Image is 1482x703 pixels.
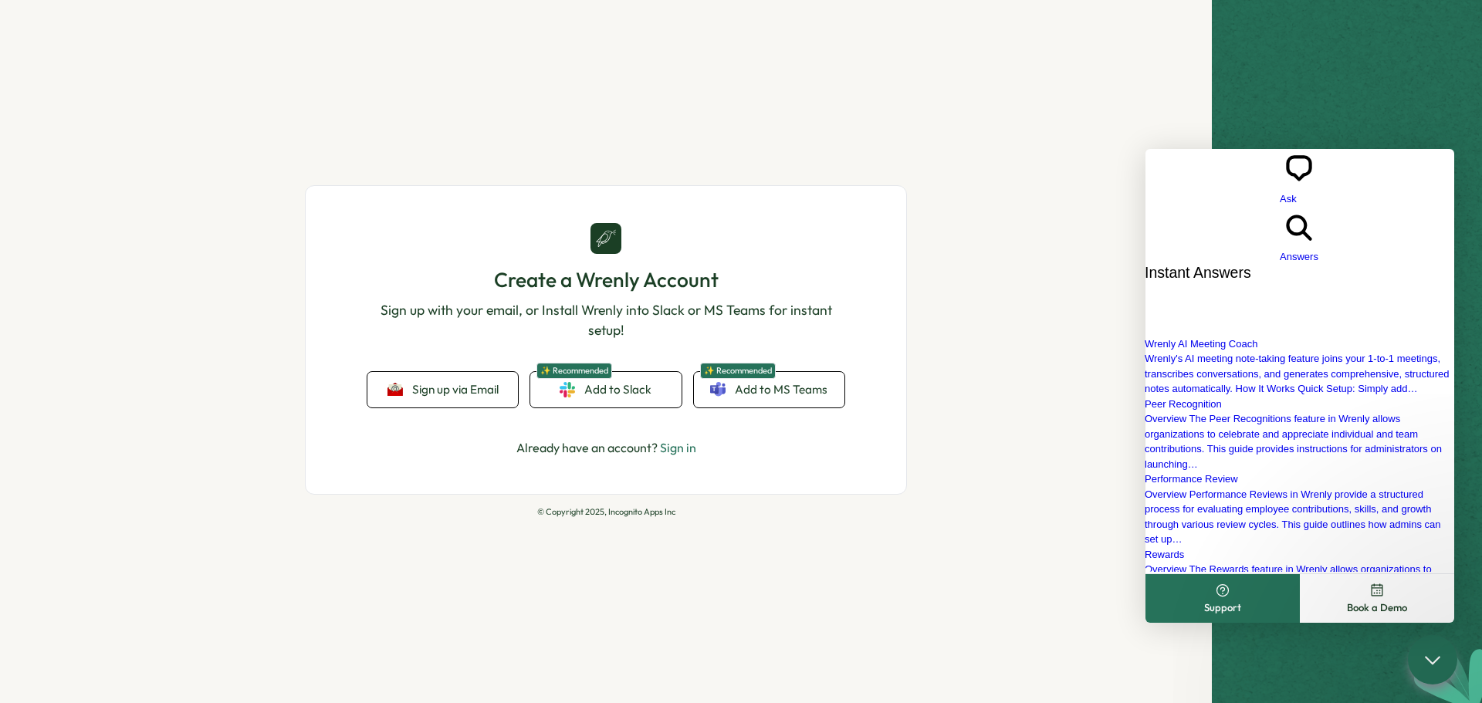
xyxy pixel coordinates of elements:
[367,266,844,293] h1: Create a Wrenly Account
[694,372,844,407] a: ✨ RecommendedAdd to MS Teams
[700,363,776,379] span: ✨ Recommended
[1300,574,1454,623] button: Book a Demo
[1204,601,1241,615] span: Support
[1145,574,1300,623] button: Support
[530,372,681,407] a: ✨ RecommendedAdd to Slack
[367,372,518,407] button: Sign up via Email
[516,438,696,458] p: Already have an account?
[735,381,827,398] span: Add to MS Teams
[367,300,844,341] p: Sign up with your email, or Install Wrenly into Slack or MS Teams for instant setup!
[305,507,907,517] p: © Copyright 2025, Incognito Apps Inc
[1145,149,1453,572] iframe: To enrich screen reader interactions, please activate Accessibility in Grammarly extension settings
[412,383,499,397] span: Sign up via Email
[1347,601,1407,615] span: Book a Demo
[536,363,612,379] span: ✨ Recommended
[660,440,696,455] a: Sign in
[584,381,651,398] span: Add to Slack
